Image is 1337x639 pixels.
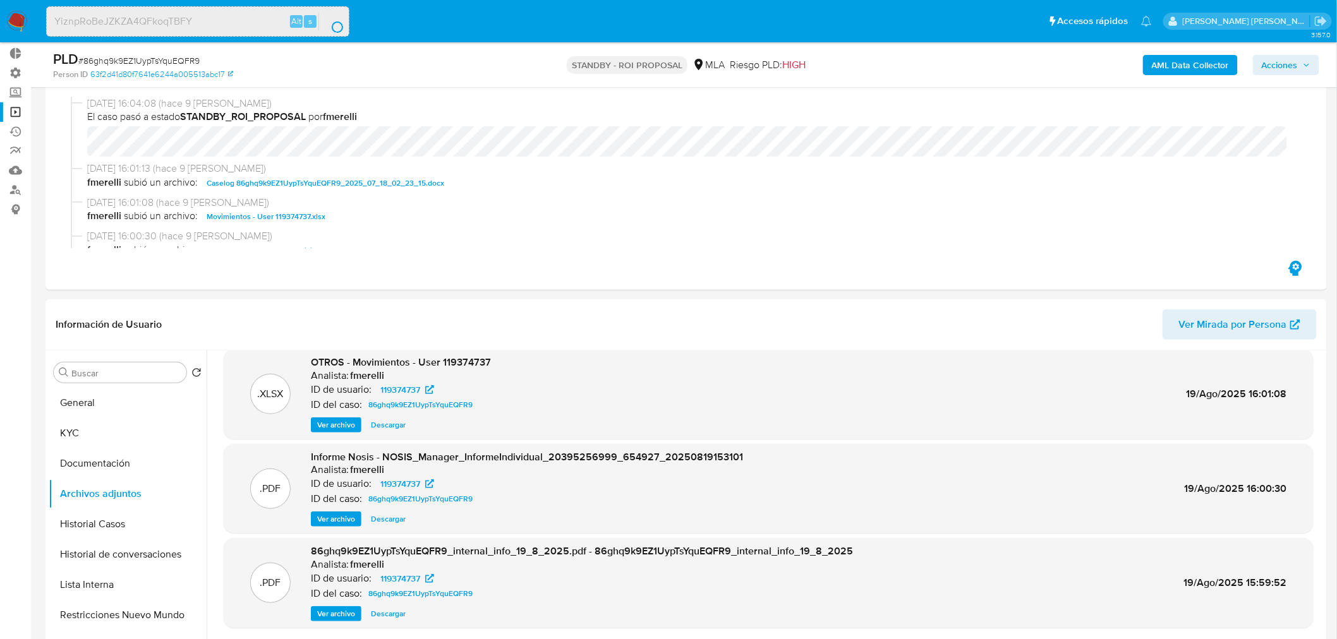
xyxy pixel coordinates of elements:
[1152,55,1229,75] b: AML Data Collector
[260,576,281,590] p: .PDF
[368,491,473,506] span: 86ghq9k9EZ1UypTsYquEQFR9
[1262,55,1298,75] span: Acciones
[365,417,412,433] button: Descargar
[1058,15,1128,28] span: Accesos rápidos
[191,367,202,381] button: Volver al orden por defecto
[49,479,207,509] button: Archivos adjuntos
[200,176,451,191] button: Caselog 86ghq9k9EZ1UypTsYquEQFR9_2025_07_18_02_23_15.docx
[308,15,312,27] span: s
[124,243,198,258] span: subió un archivo:
[311,450,743,464] span: Informe Nosis - NOSIS_Manager_InformeIndividual_20395256999_654927_20250819153101
[49,600,207,630] button: Restricciones Nuevo Mundo
[311,558,349,571] p: Analista:
[311,493,362,505] p: ID del caso:
[260,482,281,496] p: .PDF
[368,397,473,412] span: 86ghq9k9EZ1UypTsYquEQFR9
[363,491,478,506] a: 86ghq9k9EZ1UypTsYquEQFR9
[350,463,384,476] h6: fmerelli
[311,369,349,382] p: Analista:
[311,463,349,476] p: Analista:
[311,572,372,585] p: ID de usuario:
[1184,575,1287,590] span: 19/Ago/2025 15:59:52
[258,387,284,401] p: .XLSX
[180,109,306,124] b: STANDBY_ROI_PROPOSAL
[1311,30,1331,40] span: 3.157.0
[380,476,420,491] span: 119374737
[317,607,355,620] span: Ver archivo
[207,243,485,258] span: NOSIS_Manager_InformeIndividual_20395256999_654927_20250819153101.pdf
[730,58,806,72] span: Riesgo PLD:
[87,196,1297,210] span: [DATE] 16:01:08 (hace 9 [PERSON_NAME])
[311,383,372,396] p: ID de usuario:
[200,243,491,258] button: NOSIS_Manager_InformeIndividual_20395256999_654927_20250819153101.pdf
[311,355,491,369] span: OTROS - Movimientos - User 119374737
[1314,15,1328,28] a: Salir
[87,176,121,191] b: fmerelli
[87,243,121,258] b: fmerelli
[1183,15,1310,27] p: roberto.munoz@mercadolibre.com
[49,448,207,479] button: Documentación
[317,513,355,525] span: Ver archivo
[87,229,1297,243] span: [DATE] 16:00:30 (hace 9 [PERSON_NAME])
[1253,55,1319,75] button: Acciones
[380,571,420,586] span: 119374737
[53,69,88,80] b: Person ID
[124,176,198,191] span: subió un archivo:
[365,511,412,527] button: Descargar
[317,419,355,431] span: Ver archivo
[1185,481,1287,496] span: 19/Ago/2025 16:00:30
[371,419,406,431] span: Descargar
[291,15,301,27] span: Alt
[47,13,349,30] input: Buscar usuario o caso...
[311,544,853,558] span: 86ghq9k9EZ1UypTsYquEQFR9_internal_info_19_8_2025.pdf - 86ghq9k9EZ1UypTsYquEQFR9_internal_info_19_...
[59,367,69,378] button: Buscar
[87,162,1297,176] span: [DATE] 16:01:13 (hace 9 [PERSON_NAME])
[363,397,478,412] a: 86ghq9k9EZ1UypTsYquEQFR9
[693,58,725,72] div: MLA
[49,539,207,570] button: Historial de conversaciones
[1187,386,1287,401] span: 19/Ago/2025 16:01:08
[1179,309,1287,340] span: Ver Mirada por Persona
[365,606,412,621] button: Descargar
[200,209,332,224] button: Movimientos - User 119374737.xlsx
[371,607,406,620] span: Descargar
[380,382,420,397] span: 119374737
[49,509,207,539] button: Historial Casos
[311,417,361,433] button: Ver archivo
[90,69,233,80] a: 63f2d41d80f7641e6244a005513abc17
[87,110,1297,124] span: El caso pasó a estado por
[87,209,121,224] b: fmerelli
[373,382,442,397] a: 119374737
[207,176,444,191] span: Caselog 86ghq9k9EZ1UypTsYquEQFR9_2025_07_18_02_23_15.docx
[323,109,357,124] b: fmerelli
[311,511,361,527] button: Ver archivo
[1143,55,1238,75] button: AML Data Collector
[1163,309,1317,340] button: Ver Mirada por Persona
[318,13,344,30] button: search-icon
[311,606,361,621] button: Ver archivo
[363,586,478,601] a: 86ghq9k9EZ1UypTsYquEQFR9
[311,477,372,490] p: ID de usuario:
[71,367,181,379] input: Buscar
[53,49,78,69] b: PLD
[311,587,362,600] p: ID del caso:
[350,558,384,571] h6: fmerelli
[371,513,406,525] span: Descargar
[350,369,384,382] h6: fmerelli
[373,571,442,586] a: 119374737
[207,209,325,224] span: Movimientos - User 119374737.xlsx
[368,586,473,601] span: 86ghq9k9EZ1UypTsYquEQFR9
[567,56,687,74] p: STANDBY - ROI PROPOSAL
[78,54,200,67] span: # 86ghq9k9EZ1UypTsYquEQFR9
[87,97,1297,110] span: [DATE] 16:04:08 (hace 9 [PERSON_NAME])
[56,318,162,331] h1: Información de Usuario
[373,476,442,491] a: 119374737
[49,418,207,448] button: KYC
[49,570,207,600] button: Lista Interna
[782,57,806,72] span: HIGH
[49,388,207,418] button: General
[1141,16,1152,27] a: Notificaciones
[311,398,362,411] p: ID del caso:
[124,209,198,224] span: subió un archivo:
